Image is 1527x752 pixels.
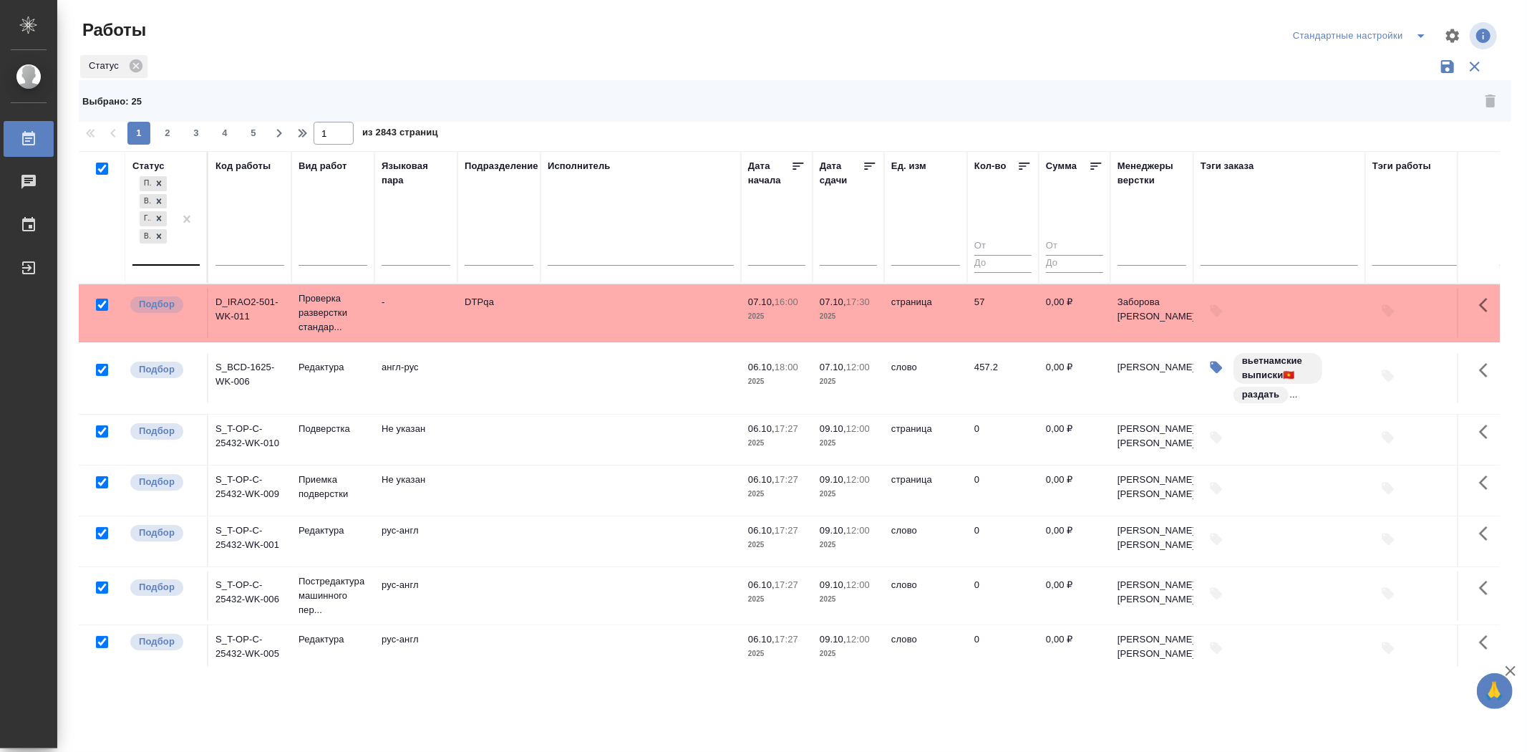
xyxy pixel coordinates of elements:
[1242,354,1314,382] p: вьетнамские выписки🇻🇳
[748,592,805,607] p: 2025
[299,473,367,501] p: Приемка подверстки
[1372,360,1404,392] button: Добавить тэги
[1470,288,1505,322] button: Здесь прячутся важные кнопки
[139,635,175,649] p: Подбор
[208,516,291,567] td: S_T-OP-C-25432-WK-001
[748,525,775,536] p: 06.10,
[208,415,291,465] td: S_T-OP-C-25432-WK-010
[820,436,877,450] p: 2025
[548,159,611,173] div: Исполнитель
[1470,22,1500,49] span: Посмотреть информацию
[1470,466,1505,500] button: Здесь прячутся важные кнопки
[1435,19,1470,53] span: Настроить таблицу
[884,415,967,465] td: страница
[208,571,291,621] td: S_T-OP-C-25432-WK-006
[299,159,347,173] div: Вид работ
[775,362,798,372] p: 18:00
[884,466,967,516] td: страница
[1483,676,1507,706] span: 🙏
[1201,473,1232,504] button: Добавить тэги
[1372,422,1404,453] button: Добавить тэги
[884,288,967,338] td: страница
[1470,353,1505,387] button: Здесь прячутся важные кнопки
[846,474,870,485] p: 12:00
[1118,422,1186,450] p: [PERSON_NAME] [PERSON_NAME]
[1470,625,1505,660] button: Здесь прячутся важные кнопки
[299,422,367,436] p: Подверстка
[820,309,877,324] p: 2025
[213,122,236,145] button: 4
[967,415,1039,465] td: 0
[820,297,846,307] p: 07.10,
[1039,571,1110,621] td: 0,00 ₽
[465,159,538,173] div: Подразделение
[1461,53,1488,80] button: Сбросить фильтры
[820,538,877,552] p: 2025
[362,124,438,145] span: из 2843 страниц
[140,194,151,209] div: В ожидании
[1289,24,1435,47] div: split button
[974,255,1032,273] input: До
[1201,352,1232,383] button: Изменить тэги
[775,423,798,434] p: 17:27
[1118,360,1186,375] p: [PERSON_NAME]
[213,126,236,140] span: 4
[382,159,450,188] div: Языковая пара
[242,122,265,145] button: 5
[1201,159,1254,173] div: Тэги заказа
[748,159,791,188] div: Дата начала
[1372,524,1404,555] button: Добавить тэги
[374,288,457,338] td: -
[820,579,846,590] p: 09.10,
[374,353,457,403] td: англ-рус
[1039,516,1110,567] td: 0,00 ₽
[820,474,846,485] p: 09.10,
[89,59,124,73] p: Статус
[846,297,870,307] p: 17:30
[299,360,367,375] p: Редактура
[748,579,775,590] p: 06.10,
[139,362,175,377] p: Подбор
[185,126,208,140] span: 3
[208,353,291,403] td: S_BCD-1625-WK-006
[748,538,805,552] p: 2025
[215,159,271,173] div: Код работы
[967,288,1039,338] td: 57
[1118,473,1186,501] p: [PERSON_NAME] [PERSON_NAME]
[208,466,291,516] td: S_T-OP-C-25432-WK-009
[748,647,805,661] p: 2025
[967,466,1039,516] td: 0
[820,159,863,188] div: Дата сдачи
[138,175,168,193] div: Подбор, В ожидании, Готов к работе, В работе
[299,632,367,647] p: Редактура
[299,524,367,538] p: Редактура
[846,579,870,590] p: 12:00
[748,423,775,434] p: 06.10,
[1201,578,1232,609] button: Добавить тэги
[1434,53,1461,80] button: Сохранить фильтры
[140,229,151,244] div: В работе
[1118,578,1186,607] p: [PERSON_NAME] [PERSON_NAME]
[820,634,846,645] p: 09.10,
[748,309,805,324] p: 2025
[974,238,1032,256] input: От
[457,288,540,338] td: DTPqa
[884,516,967,567] td: слово
[129,422,200,441] div: Можно подбирать исполнителей
[846,634,870,645] p: 12:00
[1372,473,1404,504] button: Добавить тэги
[1118,632,1186,661] p: [PERSON_NAME] [PERSON_NAME]
[884,353,967,403] td: слово
[129,578,200,597] div: Можно подбирать исполнителей
[820,592,877,607] p: 2025
[1046,255,1103,273] input: До
[132,159,165,173] div: Статус
[1372,632,1404,664] button: Добавить тэги
[299,574,367,617] p: Постредактура машинного пер...
[1039,625,1110,675] td: 0,00 ₽
[820,362,846,372] p: 07.10,
[139,526,175,540] p: Подбор
[208,288,291,338] td: D_IRAO2-501-WK-011
[748,436,805,450] p: 2025
[242,126,265,140] span: 5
